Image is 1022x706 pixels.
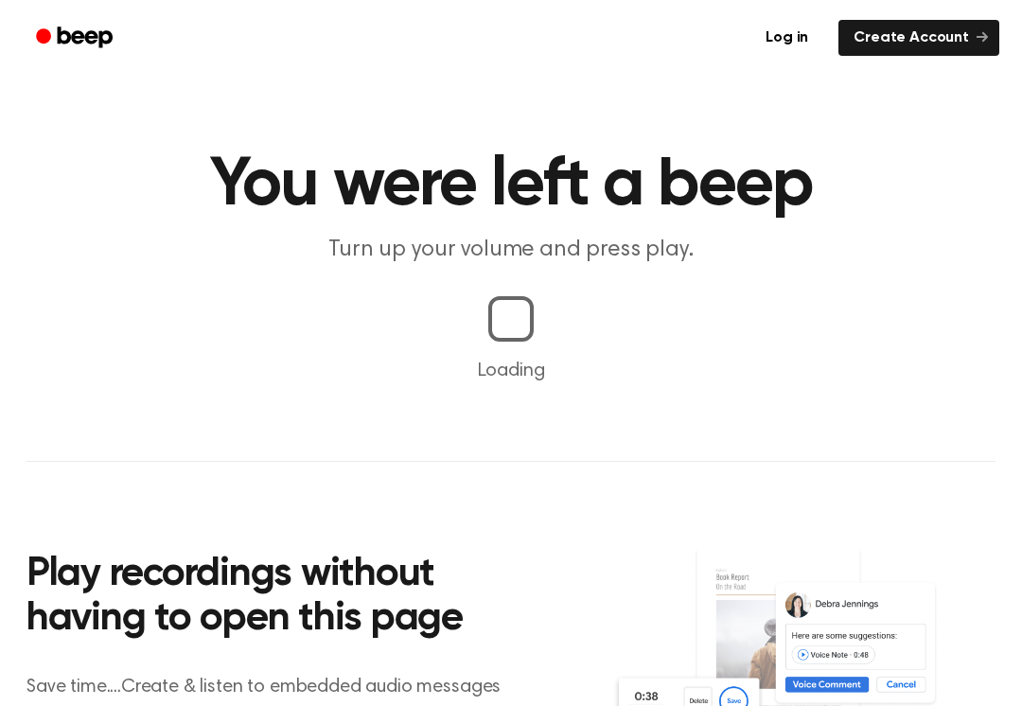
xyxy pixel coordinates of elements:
p: Turn up your volume and press play. [148,235,874,266]
p: Loading [23,357,999,385]
a: Beep [23,20,130,57]
h2: Play recordings without having to open this page [26,553,537,643]
a: Log in [747,16,827,60]
a: Create Account [838,20,999,56]
h1: You were left a beep [26,151,996,220]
